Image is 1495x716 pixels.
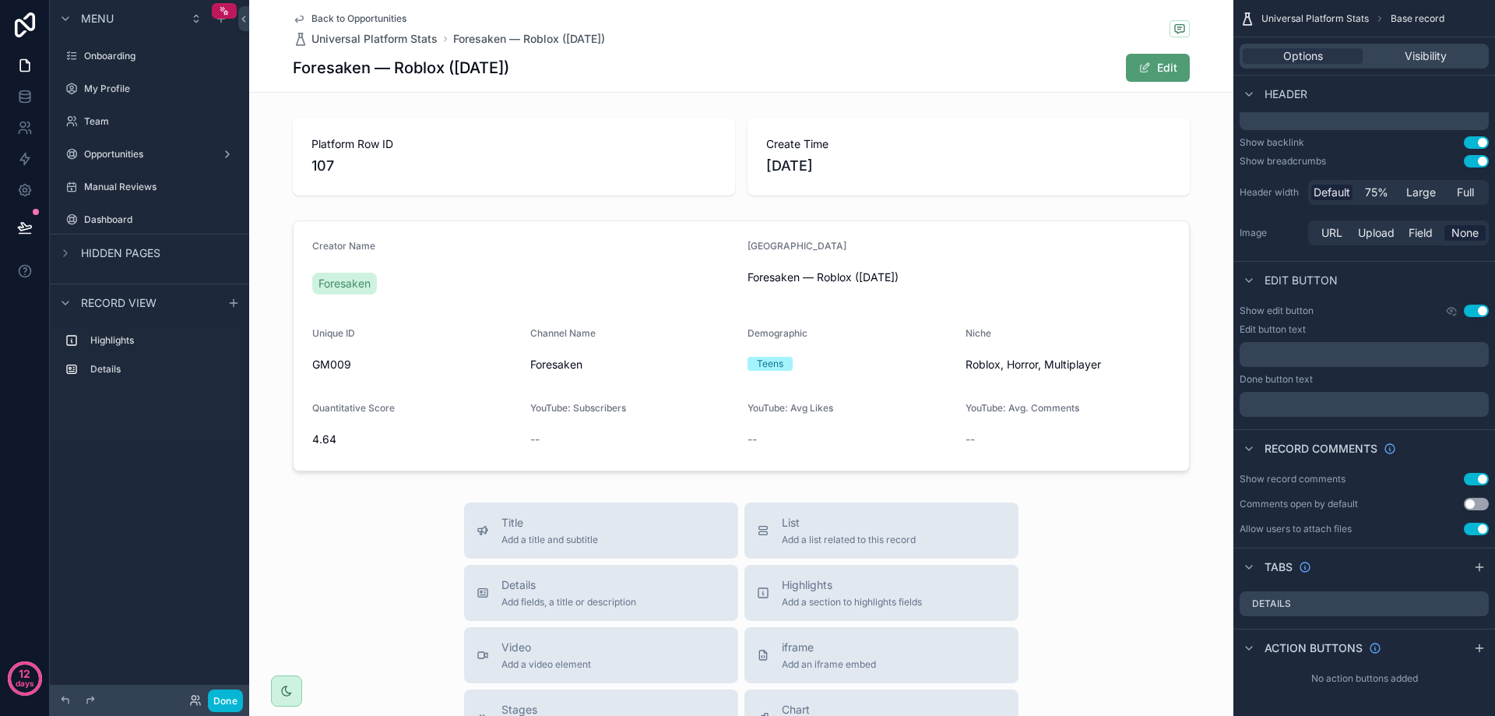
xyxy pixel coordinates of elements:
[1314,185,1350,200] span: Default
[1409,225,1433,241] span: Field
[464,565,738,621] button: DetailsAdd fields, a title or description
[1240,342,1489,367] div: scrollable content
[1240,523,1352,535] div: Allow users to attach files
[84,181,237,193] label: Manual Reviews
[84,213,237,226] label: Dashboard
[84,148,215,160] label: Opportunities
[16,672,34,694] p: days
[501,515,598,531] span: Title
[501,596,636,608] span: Add fields, a title or description
[1265,441,1377,457] span: Record comments
[453,31,605,47] a: Foresaken — Roblox ([DATE])
[1240,227,1302,239] label: Image
[1126,54,1190,82] button: Edit
[293,12,406,25] a: Back to Opportunities
[782,515,916,531] span: List
[1265,273,1338,288] span: Edit button
[59,76,240,101] a: My Profile
[1240,105,1489,130] div: scrollable content
[501,640,591,655] span: Video
[1391,12,1444,25] span: Base record
[782,640,876,655] span: iframe
[1265,86,1307,102] span: Header
[1240,473,1345,485] div: Show record comments
[464,503,738,559] button: TitleAdd a title and subtitle
[59,175,240,199] a: Manual Reviews
[19,666,30,682] p: 12
[1240,155,1326,168] div: Show breadcrumbs
[1240,186,1302,199] label: Header width
[81,295,157,311] span: Record view
[81,245,160,261] span: Hidden pages
[1240,392,1489,417] div: scrollable content
[464,627,738,683] button: VideoAdd a video element
[90,334,234,347] label: Highlights
[1321,225,1342,241] span: URL
[208,690,243,712] button: Done
[81,11,114,26] span: Menu
[782,596,922,608] span: Add a section to highlights fields
[1240,498,1358,510] div: Comments open by default
[501,658,591,671] span: Add a video element
[782,534,916,546] span: Add a list related to this record
[59,109,240,134] a: Team
[59,142,240,167] a: Opportunities
[1365,185,1388,200] span: 75%
[1406,185,1436,200] span: Large
[501,577,636,593] span: Details
[501,534,598,546] span: Add a title and subtitle
[84,83,237,95] label: My Profile
[59,207,240,232] a: Dashboard
[1358,225,1395,241] span: Upload
[84,115,237,128] label: Team
[90,363,234,376] label: Details
[1283,48,1323,64] span: Options
[782,577,922,593] span: Highlights
[1265,640,1363,656] span: Action buttons
[293,57,509,79] h1: Foresaken — Roblox ([DATE])
[1233,666,1495,691] div: No action buttons added
[782,658,876,671] span: Add an iframe embed
[1240,373,1313,386] label: Done button text
[1240,136,1304,149] div: Show backlink
[1265,559,1293,575] span: Tabs
[1451,225,1479,241] span: None
[1405,48,1447,64] span: Visibility
[293,31,438,47] a: Universal Platform Stats
[59,44,240,69] a: Onboarding
[311,12,406,25] span: Back to Opportunities
[311,31,438,47] span: Universal Platform Stats
[744,565,1018,621] button: HighlightsAdd a section to highlights fields
[1457,185,1474,200] span: Full
[744,503,1018,559] button: ListAdd a list related to this record
[84,50,237,62] label: Onboarding
[1252,598,1291,610] label: Details
[1240,323,1306,336] label: Edit button text
[50,321,249,397] div: scrollable content
[744,627,1018,683] button: iframeAdd an iframe embed
[1240,305,1314,317] label: Show edit button
[1261,12,1369,25] span: Universal Platform Stats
